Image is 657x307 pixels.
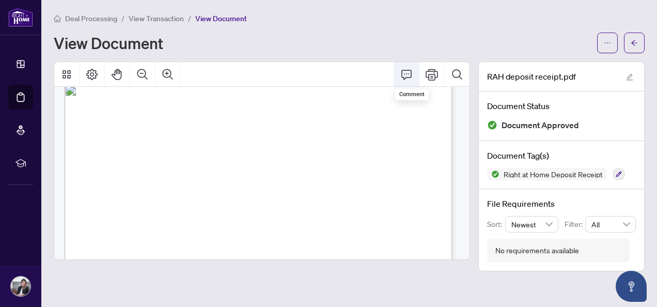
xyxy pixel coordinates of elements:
[487,168,499,180] img: Status Icon
[65,14,117,23] span: Deal Processing
[487,100,636,112] h4: Document Status
[487,149,636,162] h4: Document Tag(s)
[499,171,607,178] span: Right at Home Deposit Receipt
[121,12,124,24] li: /
[54,15,61,22] span: home
[11,277,30,296] img: Profile Icon
[495,245,579,256] div: No requirements available
[487,219,505,230] p: Sort:
[604,39,611,47] span: ellipsis
[565,219,585,230] p: Filter:
[616,271,647,302] button: Open asap
[54,35,163,51] h1: View Document
[487,120,497,130] img: Document Status
[129,14,184,23] span: View Transaction
[487,197,636,210] h4: File Requirements
[626,73,633,81] span: edit
[487,70,576,83] span: RAH deposit receipt.pdf
[8,8,33,27] img: logo
[502,118,579,132] span: Document Approved
[511,217,553,232] span: Newest
[591,217,630,232] span: All
[195,14,247,23] span: View Document
[631,39,638,47] span: arrow-left
[188,12,191,24] li: /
